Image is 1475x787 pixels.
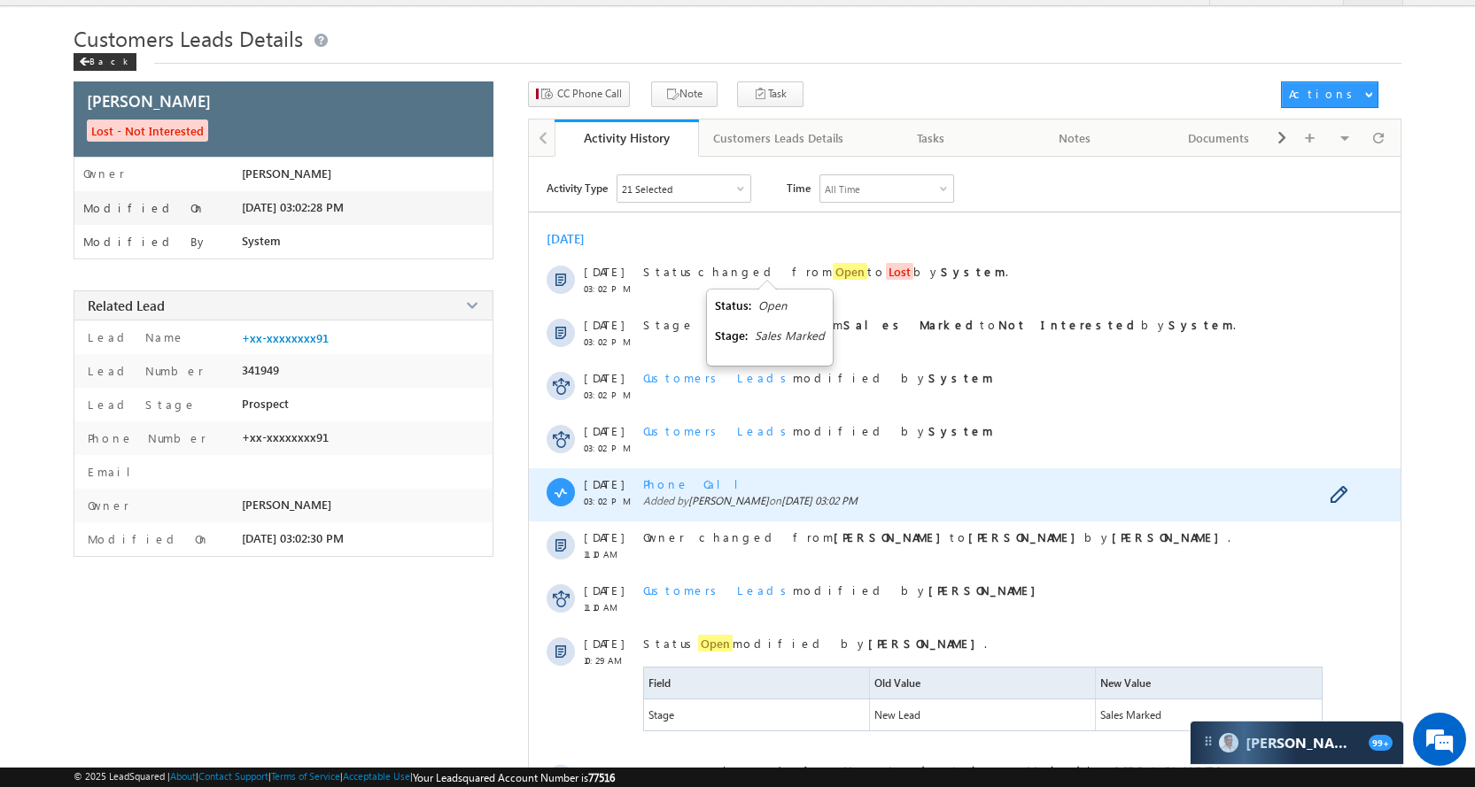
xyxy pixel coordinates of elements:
[588,771,615,784] span: 77516
[584,390,637,400] span: 03:02 PM
[584,763,624,778] span: [DATE]
[271,770,340,782] a: Terms of Service
[584,602,637,613] span: 11:10 AM
[1190,721,1404,765] div: carter-dragCarter[PERSON_NAME]99+
[1281,81,1378,108] button: Actions
[557,86,622,102] span: CC Phone Call
[643,423,793,438] span: Customers Leads
[1369,735,1393,751] span: 99+
[787,174,811,201] span: Time
[928,423,993,438] strong: System
[242,531,344,545] span: [DATE] 03:02:30 PM
[643,317,1236,332] span: Stage changed from to by .
[651,81,718,107] button: Note
[584,655,637,666] span: 10:29 AM
[242,498,331,512] span: [PERSON_NAME]
[928,370,993,385] strong: System
[584,476,624,491] span: [DATE]
[715,297,787,312] div: Open
[643,370,993,385] span: modified by
[941,264,1005,279] strong: System
[528,81,630,107] button: CC Phone Call
[584,583,624,598] span: [DATE]
[242,397,289,411] span: Prospect
[699,120,859,157] a: Customers Leads Details
[713,127,843,149] div: Customers Leads Details
[74,53,136,71] div: Back
[643,476,752,491] span: Phone Call
[242,331,329,345] a: +xx-xxxxxxxx91
[1112,529,1228,544] strong: [PERSON_NAME]
[83,363,204,378] label: Lead Number
[617,175,750,202] div: Owner Changed,Status Changed,Stage Changed,Source Changed,Notes & 16 more..
[643,635,987,652] span: Status modified by .
[644,699,869,730] span: Stage
[83,235,208,249] label: Modified By
[584,496,637,506] span: 03:02 PM
[643,264,698,279] span: Status
[83,531,210,546] label: Modified On
[643,370,793,385] span: Customers Leads
[83,464,144,479] label: Email
[87,120,208,142] span: Lost - Not Interested
[886,263,913,280] span: Lost
[874,708,920,721] span: New Lead
[242,200,344,214] span: [DATE] 03:02:28 PM
[547,230,604,247] div: [DATE]
[1161,127,1276,149] div: Documents
[242,234,281,248] span: System
[1004,120,1148,157] a: Notes
[998,317,1141,332] strong: Not Interested
[584,264,624,279] span: [DATE]
[242,363,279,377] span: 341949
[584,636,624,651] span: [DATE]
[643,494,1326,507] span: Added by on
[715,297,758,312] span: Status:
[1100,708,1161,721] span: Sales Marked
[648,676,671,690] span: Field
[643,583,793,598] span: Customers Leads
[825,183,860,195] div: All Time
[584,370,624,385] span: [DATE]
[928,583,1044,598] strong: [PERSON_NAME]
[413,771,615,784] span: Your Leadsquared Account Number is
[643,263,1008,280] span: changed from to by .
[951,763,1087,778] strong: Sales Marked
[1114,763,1230,778] strong: [PERSON_NAME]
[88,297,165,314] span: Related Lead
[868,636,984,651] strong: [PERSON_NAME]
[74,24,303,52] span: Customers Leads Details
[859,120,1004,157] a: Tasks
[198,770,268,782] a: Contact Support
[873,127,988,149] div: Tasks
[170,770,196,782] a: About
[74,770,615,784] span: © 2025 LeadSquared | | | | |
[584,549,637,559] span: 11:10 AM
[643,423,993,438] span: modified by
[715,328,825,343] div: Sales Marked
[643,529,1230,544] span: Owner changed from to by .
[83,329,185,344] label: Lead Name
[843,317,980,332] strong: Sales Marked
[1147,120,1292,157] a: Documents
[1168,317,1233,332] strong: System
[833,263,867,280] span: Open
[547,174,608,201] span: Activity Type
[584,317,624,332] span: [DATE]
[83,397,197,412] label: Lead Stage
[698,635,733,652] span: Open
[584,336,637,347] span: 03:02 PM
[648,708,674,721] span: Stage
[555,120,699,157] a: Activity History
[242,166,331,181] span: [PERSON_NAME]
[1201,734,1215,748] img: carter-drag
[568,129,686,146] div: Activity History
[843,763,932,778] strong: New Lead
[343,770,410,782] a: Acceptable Use
[643,583,1044,598] span: modified by
[874,676,920,690] span: Old Value
[870,699,1095,730] span: New Lead
[870,667,1095,698] span: Old Value
[1330,486,1357,507] span: Edit
[83,201,206,215] label: Modified On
